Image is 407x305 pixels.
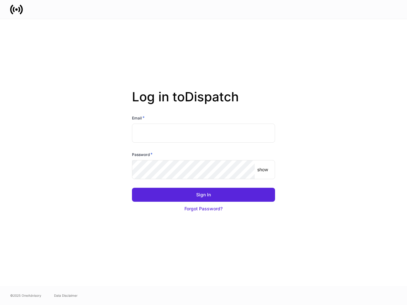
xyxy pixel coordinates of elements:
[54,293,78,298] a: Data Disclaimer
[132,89,275,115] h2: Log in to Dispatch
[10,293,41,298] span: © 2025 OneAdvisory
[132,151,153,158] h6: Password
[257,166,268,173] p: show
[196,192,211,198] div: Sign In
[132,202,275,216] button: Forgot Password?
[132,115,145,121] h6: Email
[132,188,275,202] button: Sign In
[184,206,223,212] div: Forgot Password?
